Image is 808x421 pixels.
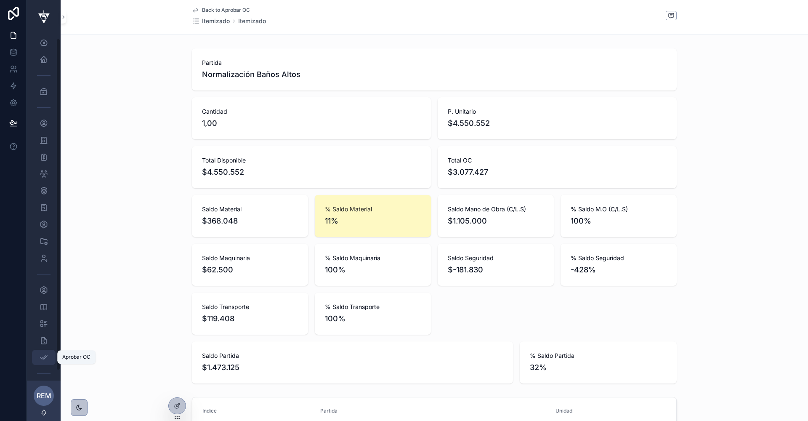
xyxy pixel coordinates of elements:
div: scrollable content [27,34,61,381]
span: $-181.830 [448,264,544,276]
span: $4.550.552 [202,166,421,178]
span: Total OC [448,156,667,165]
a: Back to Aprobar OC [192,7,250,13]
span: Back to Aprobar OC [202,7,250,13]
span: Partida [202,59,667,67]
span: 32% [530,362,667,373]
span: 100% [571,215,667,227]
span: P. Unitario [448,107,667,116]
span: % Saldo Seguridad [571,254,667,262]
span: $1.105.000 [448,215,544,227]
span: % Saldo Material [325,205,421,213]
span: 1,00 [202,117,421,129]
span: Normalización Baños Altos [202,69,667,80]
img: App logo [34,10,54,24]
span: $3.077.427 [448,166,667,178]
span: Saldo Material [202,205,298,213]
span: Indice [202,408,217,414]
span: -428% [571,264,667,276]
span: $368.048 [202,215,298,227]
span: Saldo Mano de Obra (C/L.S) [448,205,544,213]
span: % Saldo Partida [530,352,667,360]
span: Saldo Transporte [202,303,298,311]
span: $4.550.552 [448,117,667,129]
span: Saldo Maquinaria [202,254,298,262]
span: $62.500 [202,264,298,276]
span: $1.473.125 [202,362,503,373]
span: % Saldo Maquinaria [325,254,421,262]
span: Total Disponible [202,156,421,165]
span: % Saldo M.O (C/L.S) [571,205,667,213]
span: REM [37,391,51,401]
span: Partida [320,408,338,414]
span: Itemizado [202,17,230,25]
a: Itemizado [238,17,266,25]
span: 100% [325,313,421,325]
span: Saldo Seguridad [448,254,544,262]
span: Saldo Partida [202,352,503,360]
span: Unidad [555,408,572,414]
span: % Saldo Transporte [325,303,421,311]
span: Cantidad [202,107,421,116]
a: Itemizado [192,17,230,25]
span: 11% [325,215,421,227]
span: 100% [325,264,421,276]
div: Aprobar OC [62,354,90,360]
span: $119.408 [202,313,298,325]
